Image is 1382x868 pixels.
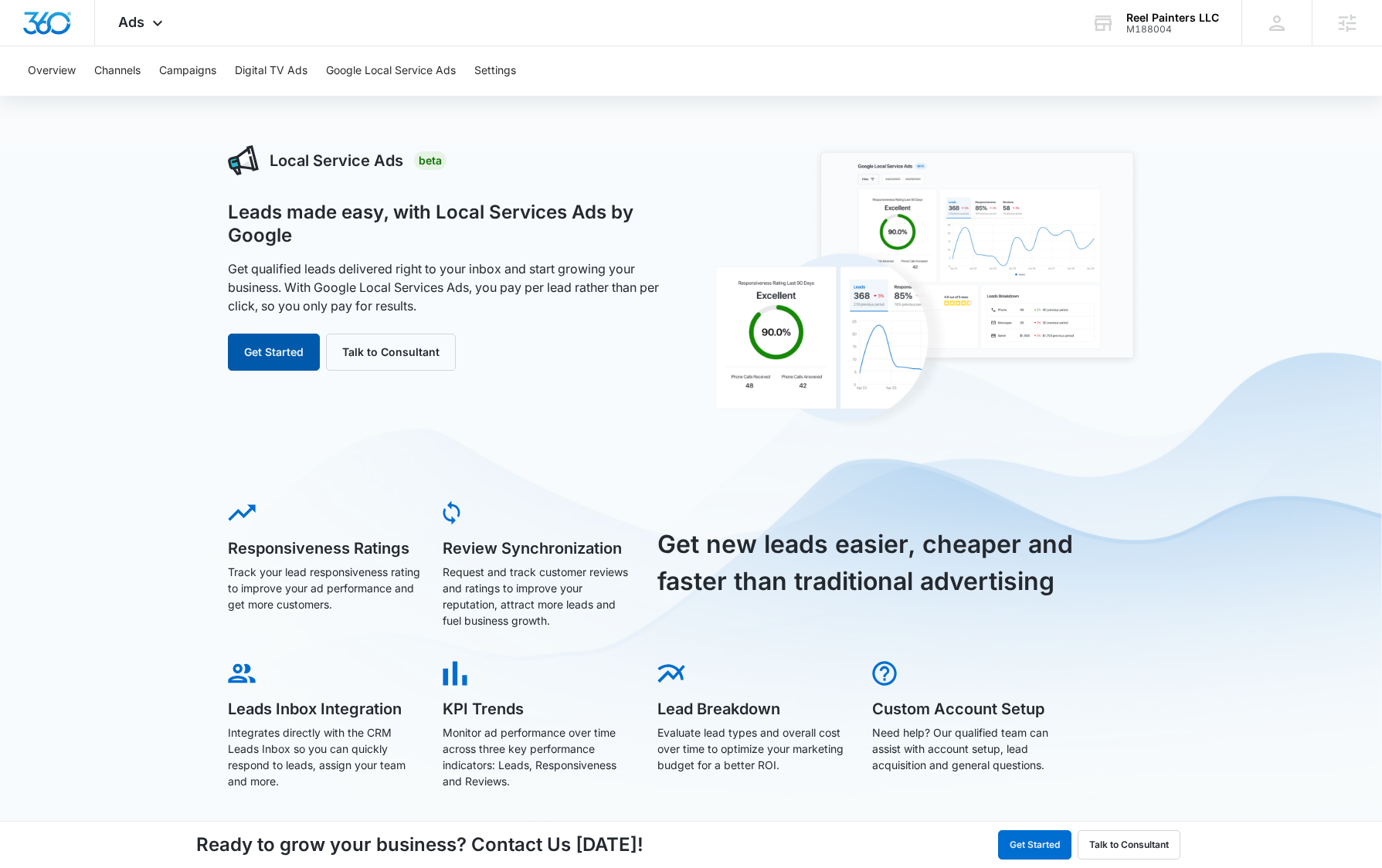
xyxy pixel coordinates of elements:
[159,46,216,96] button: Campaigns
[872,724,1065,773] p: Need help? Our qualified team can assist with account setup, lead acquisition and general questions.
[998,830,1071,860] button: Get Started
[1126,24,1219,35] div: account id
[118,14,144,30] span: Ads
[25,40,37,53] img: website_grey.svg
[657,724,851,773] p: Evaluate lead types and overall cost over time to optimize your marketing budget for a better ROI.
[196,831,643,859] h4: Ready to grow your business? Contact Us [DATE]!
[657,526,1092,600] h3: Get new leads easier, cheaper and faster than traditional advertising
[228,564,421,612] p: Track your lead responsiveness rating to improve your ad performance and get more customers.
[414,151,447,170] div: Beta
[28,46,76,96] button: Overview
[474,46,516,96] button: Settings
[235,46,307,96] button: Digital TV Ads
[154,90,166,102] img: tab_keywords_by_traffic_grey.svg
[40,40,170,53] div: Domain: [DOMAIN_NAME]
[1078,830,1180,860] button: Talk to Consultant
[43,25,76,37] div: v 4.0.25
[270,149,403,172] h3: Local Service Ads
[228,259,674,315] p: Get qualified leads delivered right to your inbox and start growing your business. With Google Lo...
[171,91,260,101] div: Keywords by Traffic
[1126,12,1219,24] div: account name
[872,701,1065,717] h5: Custom Account Setup
[228,201,674,247] h1: Leads made easy, with Local Services Ads by Google
[25,25,37,37] img: logo_orange.svg
[443,701,636,717] h5: KPI Trends
[228,334,320,371] button: Get Started
[59,91,138,101] div: Domain Overview
[228,541,421,556] h5: Responsiveness Ratings
[42,90,54,102] img: tab_domain_overview_orange.svg
[326,334,456,371] button: Talk to Consultant
[326,46,456,96] button: Google Local Service Ads
[443,724,636,789] p: Monitor ad performance over time across three key performance indicators: Leads, Responsiveness a...
[94,46,141,96] button: Channels
[228,724,421,789] p: Integrates directly with the CRM Leads Inbox so you can quickly respond to leads, assign your tea...
[443,541,636,556] h5: Review Synchronization
[657,701,851,717] h5: Lead Breakdown
[443,564,636,629] p: Request and track customer reviews and ratings to improve your reputation, attract more leads and...
[228,701,421,717] h5: Leads Inbox Integration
